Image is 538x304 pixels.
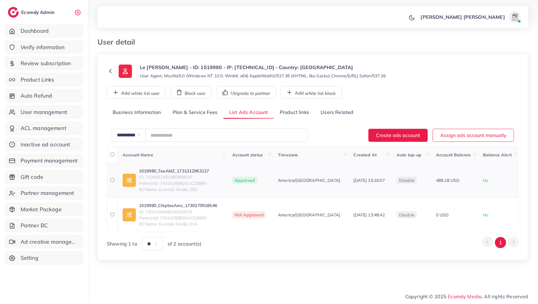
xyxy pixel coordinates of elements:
a: Review subscription [5,56,83,70]
a: Product links [274,106,315,119]
a: Inactive ad account [5,138,83,152]
span: Showing 1 to [107,240,137,247]
a: Business Information [107,106,167,119]
a: [PERSON_NAME] [PERSON_NAME]avatar [418,11,523,23]
span: Approved [232,177,257,184]
span: Account Balance [436,152,471,158]
a: List Ads Account [223,106,274,119]
span: Inactive ad account [21,141,70,149]
span: Dashboard [21,27,49,35]
span: Gift code [21,173,43,181]
span: , All rights Reserved [482,293,528,300]
span: Setting [21,254,38,262]
a: Gift code [5,170,83,184]
h2: Ecomdy Admin [21,9,56,15]
a: Ecomdy Media [448,293,482,299]
span: Verify information [21,43,65,51]
a: Ad creative management [5,235,83,249]
span: PartnerId: 7431428982614228993 [139,215,217,221]
span: Copyright © 2025 [405,293,528,300]
a: Payment management [5,154,83,168]
span: Balance Alert [483,152,512,158]
img: ic-user-info.36bf1079.svg [119,65,132,78]
a: 1019980_TeeAMZ_1731312963127 [139,168,209,174]
span: 0 USD [436,212,449,218]
a: Product Links [5,73,83,87]
span: Account status [232,152,263,158]
button: Add white list block [281,86,342,99]
a: Verify information [5,40,83,54]
a: Setting [5,251,83,265]
button: Assign ads account manually [433,129,514,142]
ul: Pagination [482,237,519,248]
span: Account Name [123,152,153,158]
img: avatar [509,11,521,23]
span: Partner BC [21,222,48,229]
span: BCName: Ecomdy Media_005 [139,186,209,192]
a: Partner BC [5,219,83,232]
img: logo [8,7,19,18]
a: ACL management [5,121,83,135]
p: Le [PERSON_NAME] - ID: 1019980 - IP: [TECHNICAL_ID] - Country: [GEOGRAPHIC_DATA] [140,64,386,71]
span: disable [399,178,414,183]
small: User Agent: Mozilla/5.0 (Windows NT 10.0; Win64; x64) AppleWebKit/537.36 (KHTML, like Gecko) Chro... [140,73,386,79]
a: Plan & Service Fees [167,106,223,119]
p: [PERSON_NAME] [PERSON_NAME] [421,13,505,21]
span: User management [21,108,67,116]
a: Partner management [5,186,83,200]
span: America/[GEOGRAPHIC_DATA] [278,212,340,218]
span: of 2 account(s) [168,240,201,247]
button: Add white list user [107,86,166,99]
a: User management [5,105,83,119]
span: [DATE] 13:48:42 [354,212,385,218]
a: Market Package [5,202,83,216]
span: Created At [354,152,377,158]
span: Ad creative management [21,238,79,246]
span: [DATE] 15:16:07 [354,178,385,183]
a: Users Related [315,106,359,119]
span: Partner management [21,189,74,197]
span: 489.18 USD [436,178,460,183]
span: ACL management [21,124,66,132]
button: Block user [170,86,212,99]
span: Auto top-up [397,152,422,158]
span: disable [399,212,414,218]
a: 1019980_ChipteeAmz_1730270918546 [139,202,217,209]
span: No [483,212,488,218]
a: Auto Refund [5,89,83,103]
a: Dashboard [5,24,83,38]
button: Create ads account [368,129,428,142]
img: ic-ad-info.7fc67b75.svg [123,174,136,187]
h3: User detail [97,38,140,46]
span: ID: 7435932491480858640 [139,174,209,180]
button: Go to page 1 [495,237,506,248]
img: ic-ad-info.7fc67b75.svg [123,208,136,222]
span: Timezone [278,152,298,158]
span: Review subscription [21,59,71,67]
span: Product Links [21,76,54,84]
span: Not Approved [232,211,266,219]
span: Payment management [21,157,78,165]
span: Auto Refund [21,92,52,100]
button: Upgrade to partner [216,86,276,99]
span: America/[GEOGRAPHIC_DATA] [278,177,340,183]
span: No [483,178,488,183]
span: ID: 7431456948530626576 [139,209,217,215]
span: Market Package [21,205,62,213]
span: BCName: Ecomdy Media_014 [139,221,217,227]
a: logoEcomdy Admin [8,7,56,18]
span: PartnerId: 7431428982614228993 [139,180,209,186]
